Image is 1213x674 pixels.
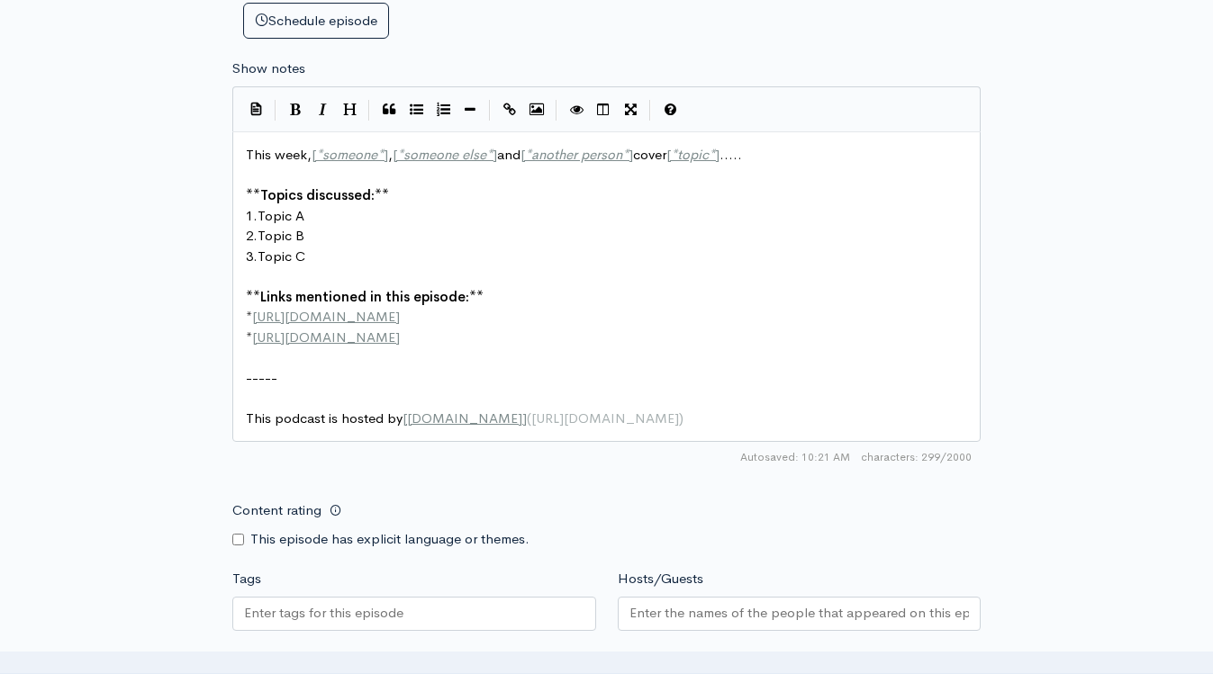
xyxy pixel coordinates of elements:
[522,409,527,427] span: ]
[617,96,644,123] button: Toggle Fullscreen
[563,96,590,123] button: Toggle Preview
[282,96,309,123] button: Bold
[521,146,525,163] span: [
[246,146,742,163] span: This week, , and cover .....
[493,146,497,163] span: ]
[322,146,377,163] span: someone
[246,409,683,427] span: This podcast is hosted by
[243,3,389,40] button: Schedule episode
[656,96,683,123] button: Markdown Guide
[252,308,400,325] span: [URL][DOMAIN_NAME]
[258,207,304,224] span: Topic A
[666,146,671,163] span: [
[368,100,370,121] i: |
[246,247,258,265] span: 3.
[260,288,469,305] span: Links mentioned in this episode:
[250,529,530,550] label: This episode has explicit language or themes.
[629,603,970,624] input: Enter the names of the people that appeared on this episode
[246,227,258,244] span: 2.
[384,146,388,163] span: ]
[242,95,269,122] button: Insert Show Notes Template
[556,100,557,121] i: |
[393,146,397,163] span: [
[258,227,304,244] span: Topic B
[376,96,403,123] button: Quote
[531,146,622,163] span: another person
[312,146,316,163] span: [
[590,96,617,123] button: Toggle Side by Side
[403,146,486,163] span: someone else
[244,603,406,624] input: Enter tags for this episode
[260,186,375,203] span: Topics discussed:
[677,146,709,163] span: topic
[336,96,363,123] button: Heading
[861,449,972,465] span: 299/2000
[232,58,305,79] label: Show notes
[403,96,430,123] button: Generic List
[489,100,491,121] i: |
[246,207,258,224] span: 1.
[496,96,523,123] button: Create Link
[527,409,531,427] span: (
[649,100,651,121] i: |
[232,569,261,589] label: Tags
[403,409,407,427] span: [
[629,146,633,163] span: ]
[679,409,683,427] span: )
[740,449,850,465] span: Autosaved: 10:21 AM
[252,328,400,346] span: [URL][DOMAIN_NAME]
[618,569,703,589] label: Hosts/Guests
[309,96,336,123] button: Italic
[715,146,720,163] span: ]
[523,96,550,123] button: Insert Image
[531,409,679,427] span: [URL][DOMAIN_NAME]
[275,100,276,121] i: |
[457,96,484,123] button: Insert Horizontal Line
[407,409,522,427] span: [DOMAIN_NAME]
[246,369,277,386] span: -----
[258,247,305,265] span: Topic C
[232,492,321,529] label: Content rating
[430,96,457,123] button: Numbered List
